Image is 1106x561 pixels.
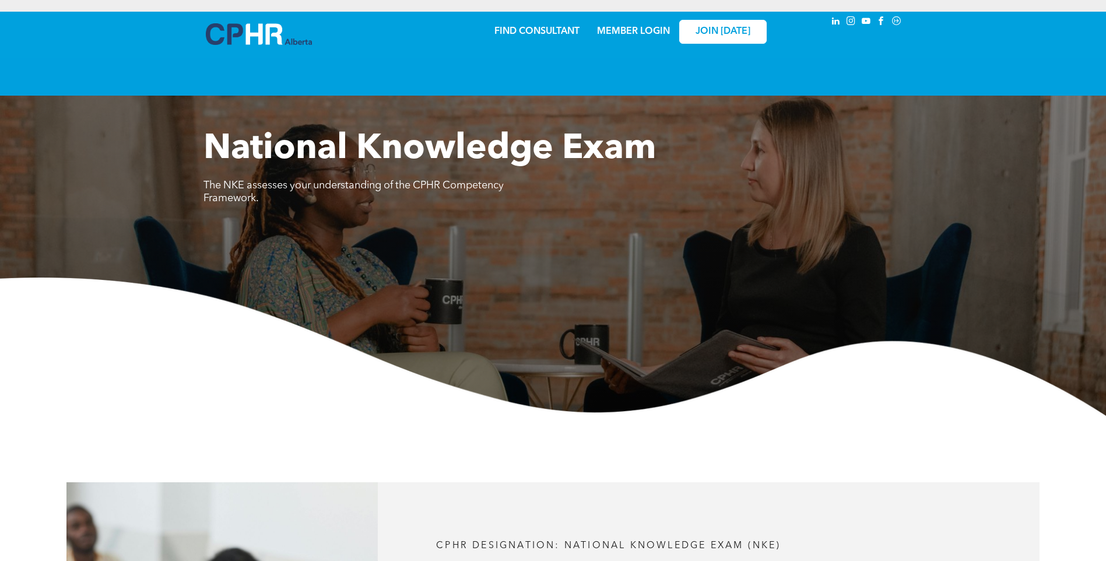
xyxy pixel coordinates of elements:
[203,180,504,204] span: The NKE assesses your understanding of the CPHR Competency Framework.
[875,15,888,30] a: facebook
[860,15,873,30] a: youtube
[679,20,767,44] a: JOIN [DATE]
[203,132,656,167] span: National Knowledge Exam
[436,541,781,551] span: CPHR DESIGNATION: National Knowledge Exam (NKE)
[830,15,842,30] a: linkedin
[597,27,670,36] a: MEMBER LOGIN
[890,15,903,30] a: Social network
[494,27,580,36] a: FIND CONSULTANT
[206,23,312,45] img: A blue and white logo for cp alberta
[696,26,750,37] span: JOIN [DATE]
[845,15,858,30] a: instagram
